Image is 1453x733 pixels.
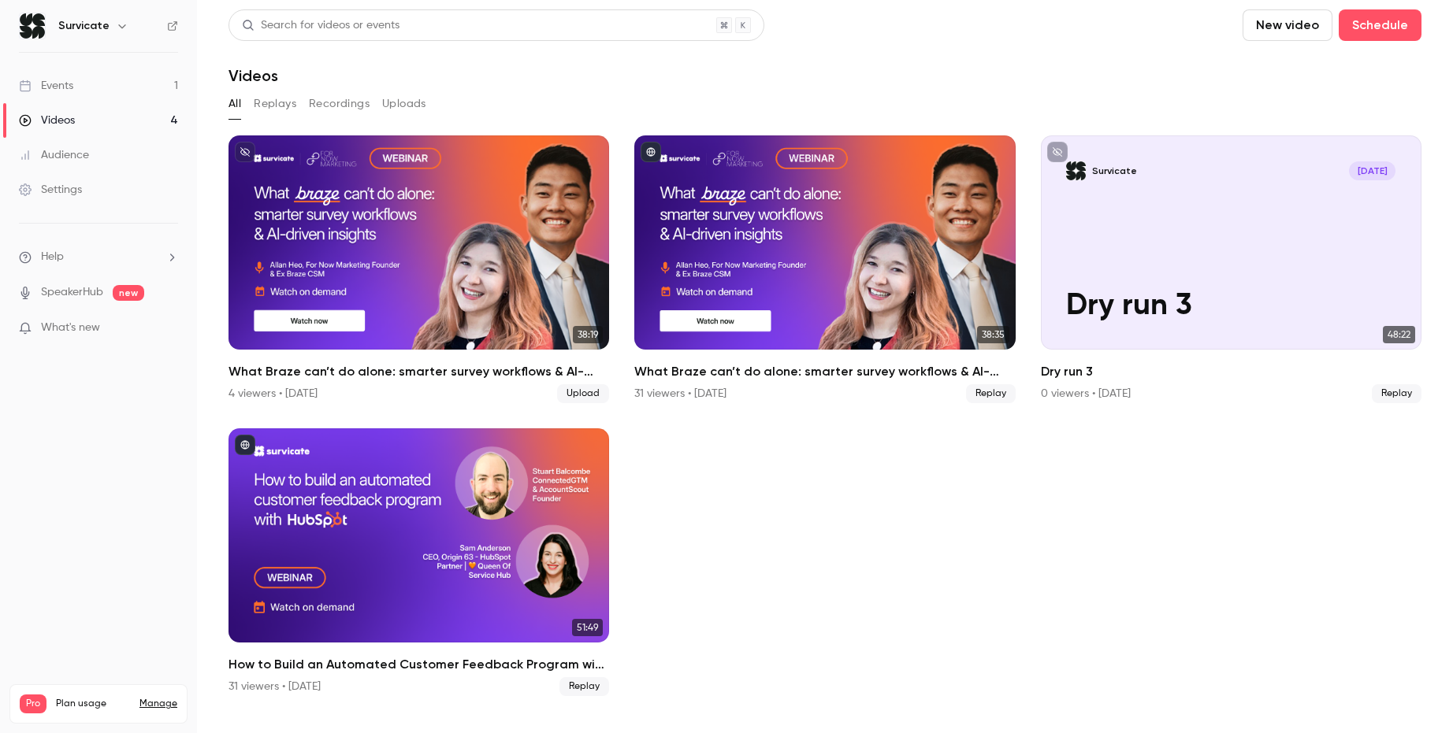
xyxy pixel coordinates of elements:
button: unpublished [1047,142,1068,162]
a: 38:35What Braze can’t do alone: smarter survey workflows & AI-driven insights31 viewers • [DATE]R... [634,135,1015,403]
div: 4 viewers • [DATE] [229,386,318,402]
span: Help [41,249,64,265]
h2: How to Build an Automated Customer Feedback Program with HubSpot [229,655,609,674]
button: Recordings [309,91,370,117]
button: Uploads [382,91,426,117]
a: SpeakerHub [41,284,103,301]
span: [DATE] [1349,161,1395,180]
span: Replay [1372,384,1421,403]
button: published [235,435,255,455]
span: 51:49 [572,619,603,636]
li: What Braze can’t do alone: smarter survey workflows & AI-driven insights [634,135,1015,403]
iframe: Noticeable Trigger [159,321,178,335]
span: Upload [557,384,609,403]
h2: Dry run 3 [1041,362,1421,381]
div: Videos [19,113,75,128]
li: help-dropdown-opener [19,249,178,265]
div: Search for videos or events [242,17,399,34]
div: 31 viewers • [DATE] [229,679,321,694]
div: 31 viewers • [DATE] [634,386,726,402]
a: 38:19What Braze can’t do alone: smarter survey workflows & AI-driven insights4 viewers • [DATE]Up... [229,135,609,403]
div: Audience [19,147,89,163]
span: Plan usage [56,698,130,710]
span: 48:22 [1383,326,1415,343]
button: Replays [254,91,296,117]
span: 38:35 [977,326,1009,343]
button: New video [1243,9,1332,41]
button: published [641,142,661,162]
span: Replay [966,384,1016,403]
li: How to Build an Automated Customer Feedback Program with HubSpot [229,428,609,696]
span: What's new [41,320,100,336]
h1: Videos [229,66,278,85]
p: Survicate [1092,165,1137,178]
img: Dry run 3 [1066,161,1085,180]
span: Replay [559,677,609,696]
button: Schedule [1339,9,1421,41]
span: Pro [20,694,46,713]
div: Settings [19,182,82,198]
ul: Videos [229,135,1421,696]
button: unpublished [235,142,255,162]
li: Dry run 3 [1041,135,1421,403]
a: Manage [139,698,177,710]
h6: Survicate [58,18,110,34]
section: Videos [229,9,1421,724]
h2: What Braze can’t do alone: smarter survey workflows & AI-driven insights [634,362,1015,381]
li: What Braze can’t do alone: smarter survey workflows & AI-driven insights [229,135,609,403]
a: Dry run 3Survicate[DATE]Dry run 348:22Dry run 30 viewers • [DATE]Replay [1041,135,1421,403]
span: new [113,285,144,301]
span: 38:19 [573,326,603,343]
p: Dry run 3 [1066,289,1395,324]
button: All [229,91,241,117]
h2: What Braze can’t do alone: smarter survey workflows & AI-driven insights [229,362,609,381]
img: Survicate [20,13,45,39]
div: Events [19,78,73,94]
a: 51:49How to Build an Automated Customer Feedback Program with HubSpot31 viewers • [DATE]Replay [229,428,609,696]
div: 0 viewers • [DATE] [1041,386,1131,402]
